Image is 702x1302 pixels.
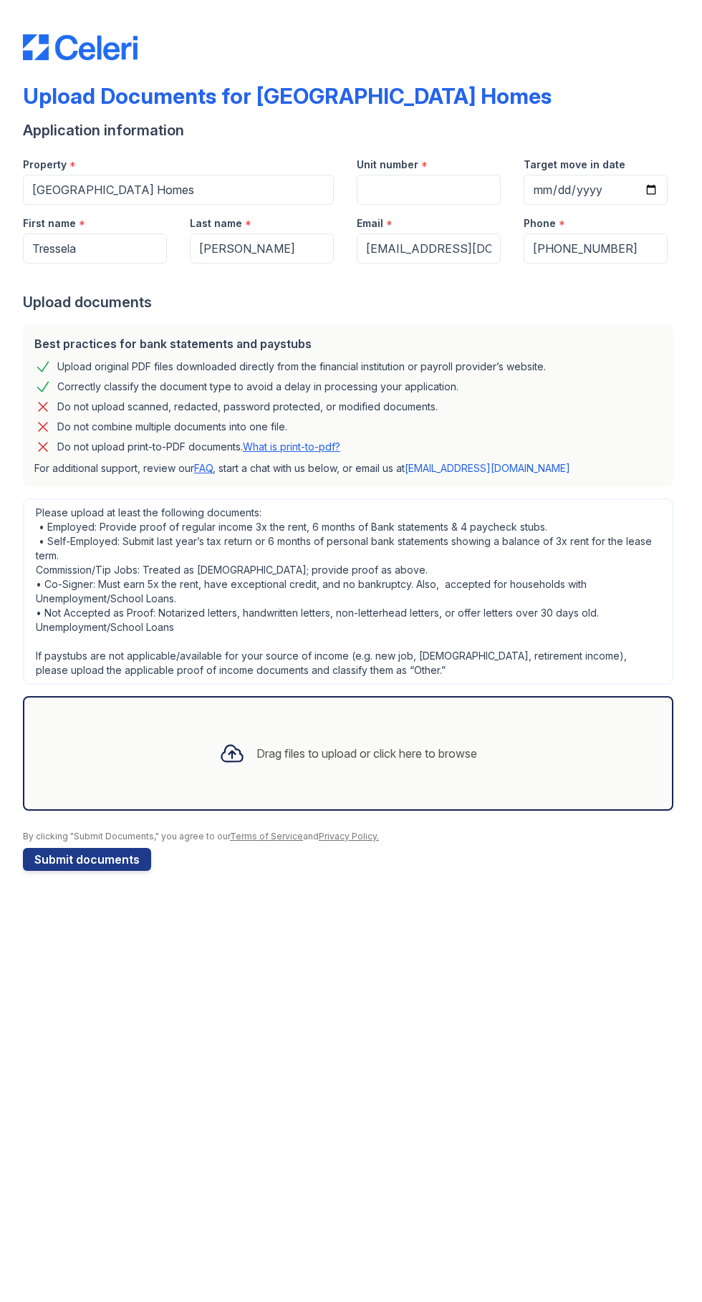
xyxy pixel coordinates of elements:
div: Drag files to upload or click here to browse [256,745,477,762]
div: Please upload at least the following documents: • Employed: Provide proof of regular income 3x th... [23,498,673,685]
label: Phone [524,216,556,231]
button: Submit documents [23,848,151,871]
a: What is print-to-pdf? [243,440,340,453]
label: Last name [190,216,242,231]
p: Do not upload print-to-PDF documents. [57,440,340,454]
div: Correctly classify the document type to avoid a delay in processing your application. [57,378,458,395]
label: Target move in date [524,158,625,172]
p: For additional support, review our , start a chat with us below, or email us at [34,461,662,476]
img: CE_Logo_Blue-a8612792a0a2168367f1c8372b55b34899dd931a85d93a1a3d3e32e68fde9ad4.png [23,34,138,60]
div: Upload documents [23,292,679,312]
a: Privacy Policy. [319,831,379,842]
label: Property [23,158,67,172]
a: Terms of Service [230,831,303,842]
a: FAQ [194,462,213,474]
label: First name [23,216,76,231]
label: Email [357,216,383,231]
div: Do not combine multiple documents into one file. [57,418,287,435]
div: Upload original PDF files downloaded directly from the financial institution or payroll provider’... [57,358,546,375]
a: [EMAIL_ADDRESS][DOMAIN_NAME] [405,462,570,474]
div: Application information [23,120,679,140]
div: By clicking "Submit Documents," you agree to our and [23,831,679,842]
div: Upload Documents for [GEOGRAPHIC_DATA] Homes [23,83,552,109]
div: Do not upload scanned, redacted, password protected, or modified documents. [57,398,438,415]
div: Best practices for bank statements and paystubs [34,335,662,352]
label: Unit number [357,158,418,172]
